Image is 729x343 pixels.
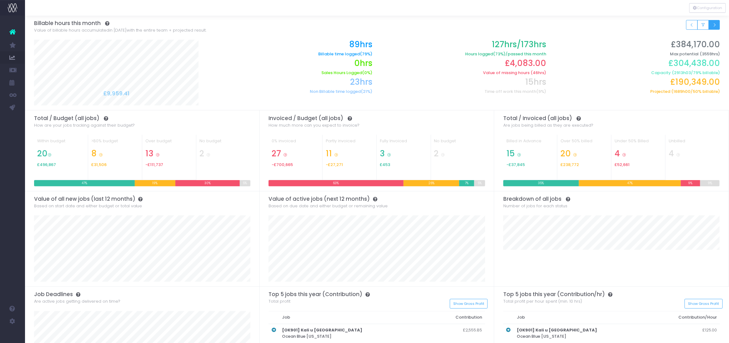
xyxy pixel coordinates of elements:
[279,324,429,343] th: Ocean Blue [US_STATE]
[380,149,385,159] span: 3
[503,122,593,129] span: Are jobs being billed as they are executed?
[326,138,373,149] div: Partly invoiced
[8,330,17,340] img: images/default_profile_image.png
[434,149,439,159] span: 2
[650,311,720,324] th: Contribution/Hour
[579,180,681,186] div: 47%
[556,77,720,87] h2: £190,349.00
[434,138,482,149] div: No budget
[556,89,720,94] h6: Projected ( / % billable)
[556,40,720,49] h2: £384,170.00
[556,70,720,75] h6: Capacity ( / % billable)
[382,52,546,57] h6: Hours logged /passed this month
[561,138,608,149] div: Over 50% billed
[91,149,97,159] span: 8
[503,115,572,121] span: Total / Invoiced (all jobs)
[208,77,372,87] h2: 23hrs
[34,180,135,186] div: 47%
[361,89,372,94] span: (21%)
[279,311,429,324] th: Job
[272,138,319,149] div: 0% invoiced
[517,327,597,333] strong: [OK901] Kali u [GEOGRAPHIC_DATA]
[145,149,153,159] span: 13
[503,291,720,297] h3: Top 5 jobs this year (Contribution/hr)
[208,89,372,94] h6: Non Billable time logged
[240,180,250,186] div: 5%
[199,149,204,159] span: 2
[693,70,698,75] span: 79
[506,162,525,167] span: -£37,845
[34,203,142,209] span: Based on start date and either budget or total value
[380,162,390,167] span: £453
[689,3,726,13] button: Configuration
[536,89,546,94] span: (9%)
[269,115,343,121] span: Invoiced / Budget (all jobs)
[382,89,546,94] h6: Time off work this month
[109,27,127,33] span: in [DATE]
[503,298,582,305] span: Total profit per hour spent (min. 10 hrs)
[556,52,720,57] h6: Max potential (3559hrs)
[669,149,674,159] span: 4
[615,138,662,149] div: Under 50% Billed
[91,162,107,167] span: £31,506
[506,138,554,149] div: Billed in Advance
[272,149,281,159] span: 27
[493,52,505,57] span: (73%)
[693,89,698,94] span: 50
[561,162,579,167] span: £238,772
[37,162,56,167] span: £496,867
[459,180,474,186] div: 7%
[37,138,85,149] div: Within budget
[503,203,567,209] span: Number of jobs for each status
[362,70,372,75] span: (0%)
[34,291,250,297] h3: Job Deadlines
[404,180,459,186] div: 26%
[669,138,716,149] div: Unbilled
[700,180,720,186] div: 9%
[382,77,546,87] h2: 15hrs
[34,27,207,33] span: Value of billable hours accumulated with the entire team + projected result.
[514,311,650,324] th: Job
[685,299,723,309] button: Show Gross Profit
[382,40,546,49] h2: 127hrs/173hrs
[269,180,404,186] div: 63%
[208,70,372,75] h6: Sales Hours Logged
[208,52,372,57] h6: Billable time logged
[37,149,48,159] span: 20
[269,196,485,202] h3: Value of active jobs (next 12 months)
[34,196,250,202] h3: Value of all new jobs (last 12 months)
[556,58,720,68] h2: £304,438.00
[208,58,372,68] h2: 0hrs
[503,196,561,202] span: Breakdown of all jobs
[380,138,427,149] div: Fully Invoiced
[360,52,372,57] span: (79%)
[689,3,726,13] div: Vertical button group
[135,180,175,186] div: 19%
[34,20,720,26] h3: Billable hours this month
[429,311,485,324] th: Contribution
[650,324,720,343] td: £125.00
[514,324,650,343] th: Ocean Blue [US_STATE]
[615,149,620,159] span: 4
[326,149,332,159] span: 11
[686,20,720,30] div: Small button group
[673,89,691,94] span: 1689h00
[561,149,571,159] span: 20
[674,70,691,75] span: 2913h03
[506,149,515,159] span: 15
[269,122,359,129] span: How much more can you expect to invoice?
[269,291,485,297] h3: Top 5 jobs this year (Contribution)
[382,58,546,68] h2: £4,083.00
[474,180,485,186] div: 5%
[382,70,546,75] h6: Value of missing hours (46hrs)
[429,324,485,343] td: £2,555.85
[145,162,163,167] span: -£111,737
[91,138,139,149] div: >80% budget
[34,298,120,305] span: Are active jobs getting delivered on time?
[503,180,579,186] div: 35%
[269,298,290,305] span: Total profit
[282,327,363,333] strong: [OK901] Kali u [GEOGRAPHIC_DATA]
[269,203,388,209] span: Based on due date and either budget or remaining value
[34,122,135,129] span: How are your jobs tracking against their budget?
[450,299,488,309] button: Show Gross Profit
